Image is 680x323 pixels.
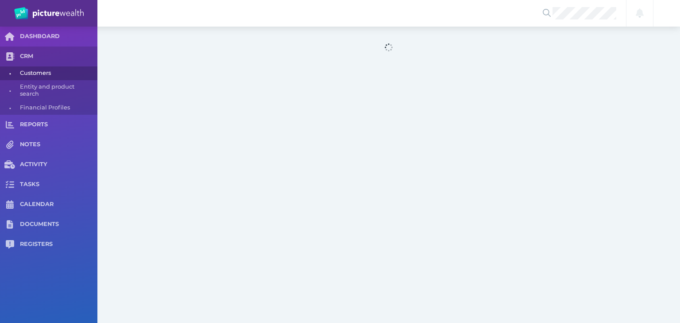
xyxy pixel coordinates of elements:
[20,33,97,40] span: DASHBOARD
[20,201,97,208] span: CALENDAR
[20,241,97,248] span: REGISTERS
[20,161,97,168] span: ACTIVITY
[20,141,97,148] span: NOTES
[20,221,97,228] span: DOCUMENTS
[20,53,97,60] span: CRM
[14,7,84,19] img: PW
[20,80,94,101] span: Entity and product search
[20,181,97,188] span: TASKS
[20,66,94,80] span: Customers
[20,101,94,115] span: Financial Profiles
[657,4,676,23] div: David Parry
[20,121,97,128] span: REPORTS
